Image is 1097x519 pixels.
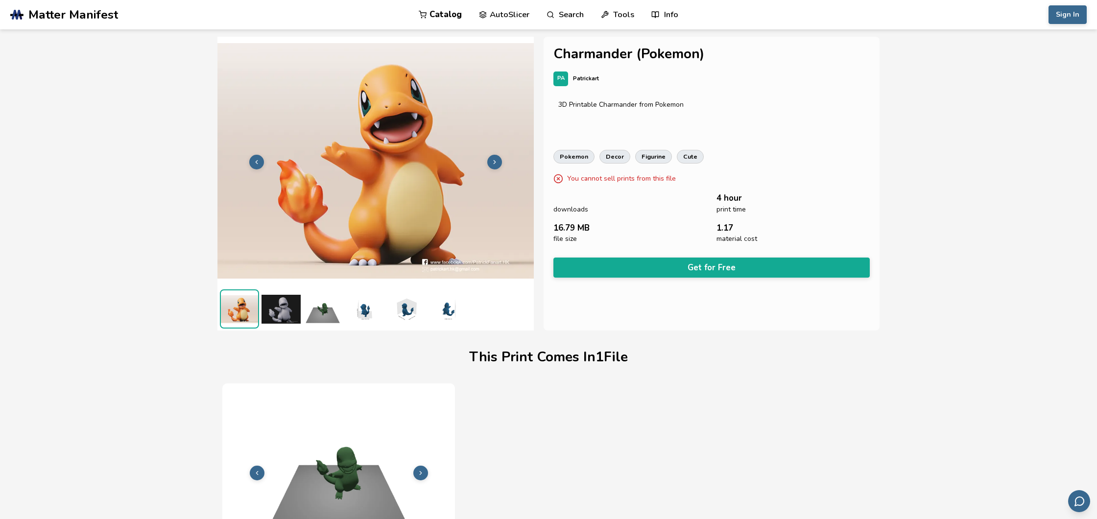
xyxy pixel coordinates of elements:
h1: This Print Comes In 1 File [469,350,628,365]
p: Patrickart [573,73,599,84]
a: cute [677,150,704,164]
span: PA [557,75,565,82]
span: 1.17 [716,223,733,233]
span: print time [716,206,746,213]
span: file size [553,235,577,243]
div: 3D Printable Charmander from Pokemon [558,101,865,109]
h1: Charmander (Pokemon) [553,47,870,62]
p: You cannot sell prints from this file [567,173,676,184]
button: Get for Free [553,258,870,278]
img: 1_3D_Dimensions [428,289,467,329]
a: figurine [635,150,672,164]
img: 1_3D_Dimensions [345,289,384,329]
img: 1_Print_Preview [303,289,342,329]
button: Send feedback via email [1068,490,1090,512]
img: 1_3D_Dimensions [386,289,426,329]
span: 4 hour [716,193,742,203]
a: pokemon [553,150,595,164]
span: material cost [716,235,757,243]
span: 16.79 MB [553,223,590,233]
button: Sign In [1049,5,1087,24]
span: Matter Manifest [28,8,118,22]
span: downloads [553,206,588,213]
a: decor [599,150,630,164]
